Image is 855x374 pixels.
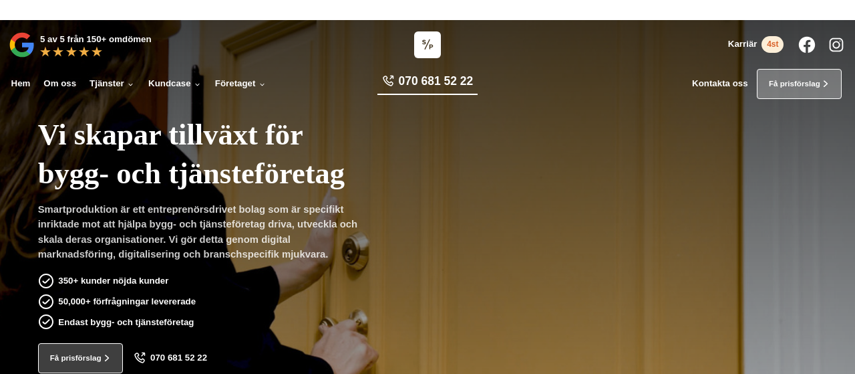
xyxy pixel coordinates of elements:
a: Kontakta oss [692,78,748,90]
a: 070 681 52 22 [377,73,477,95]
p: 5 av 5 från 150+ omdömen [40,32,152,46]
a: Tjänster [88,70,138,98]
a: Få prisförslag [757,69,842,98]
a: Företaget [213,70,269,98]
p: 350+ kunder nöjda kunder [58,274,168,288]
a: Karriär 4st [728,36,784,53]
span: 070 681 52 22 [150,353,207,364]
h1: Vi skapar tillväxt för bygg- och tjänsteföretag [38,102,482,202]
p: 50,000+ förfrågningar levererade [58,294,196,308]
span: Karriär [728,39,757,50]
span: Få prisförslag [769,78,820,90]
a: 070 681 52 22 [134,352,207,364]
span: 4st [761,36,784,53]
p: Endast bygg- och tjänsteföretag [58,315,194,329]
p: Smartproduktion är ett entreprenörsdrivet bolag som är specifikt inriktade mot att hjälpa bygg- o... [38,202,358,266]
p: Vi vann Årets Unga Företagare i Dalarna 2024 – [5,5,851,16]
span: Få prisförslag [50,352,102,364]
a: Få prisförslag [38,343,123,373]
a: Om oss [41,70,78,98]
a: Kundcase [146,70,204,98]
span: 070 681 52 22 [399,73,474,89]
a: Läs pressmeddelandet här! [465,5,569,15]
a: Hem [9,70,32,98]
